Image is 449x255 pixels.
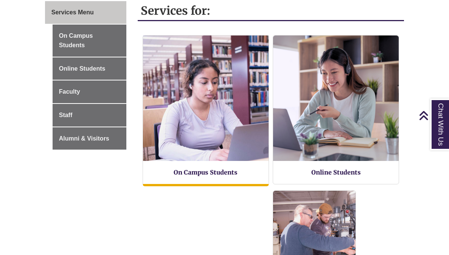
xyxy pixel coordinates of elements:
h2: Services for: [138,1,404,21]
a: On Campus Students [53,25,126,57]
a: Faculty [53,80,126,103]
a: Online Students [311,168,361,176]
img: Online Students Services [273,36,399,161]
span: Services Menu [51,9,94,15]
a: Alumni & Visitors [53,127,126,150]
a: Online Students [53,57,126,80]
a: Services Menu [45,1,126,24]
a: Back to Top [419,110,447,121]
img: On Campus Students Services [137,29,275,167]
a: Staff [53,104,126,127]
a: On Campus Students [174,168,238,176]
div: Guide Page Menu [45,1,126,150]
